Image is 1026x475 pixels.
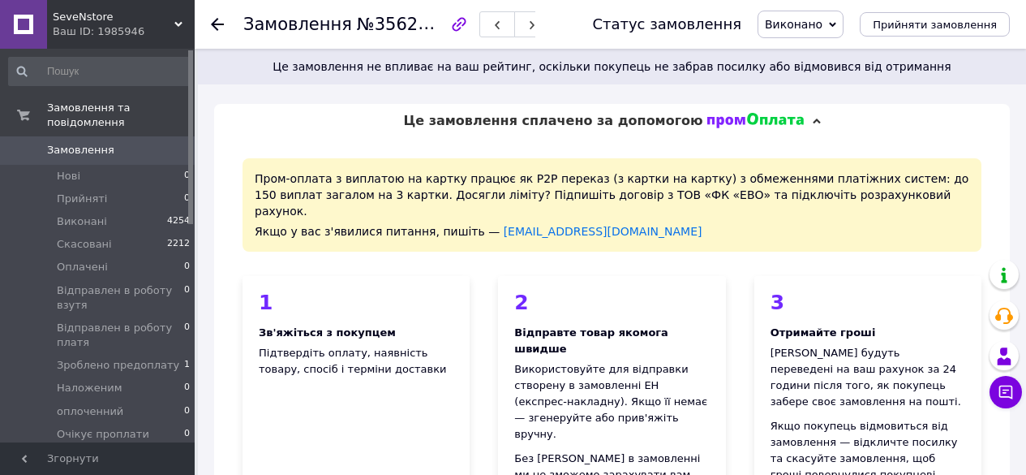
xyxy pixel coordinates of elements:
[53,24,195,39] div: Ваш ID: 1985946
[57,192,107,206] span: Прийняті
[217,58,1007,75] span: Це замовлення не впливає на ваш рейтинг, оскільки покупець не забрав посилку або відмовився від о...
[255,223,969,240] div: Якщо у вас з'явилися питання, пишіть —
[57,237,112,252] span: Скасовані
[592,16,741,32] div: Статус замовлення
[707,113,805,129] img: evopay logo
[771,345,965,410] div: [PERSON_NAME] будуть переведені на ваш рахунок за 24 години після того, як покупець забере своє з...
[259,345,453,378] div: Підтвердіть оплату, наявність товару, спосіб і терміни доставки
[514,292,709,313] div: 2
[771,292,965,313] div: 3
[243,158,981,252] div: Пром-оплата з виплатою на картку працює як P2P переказ (з картки на картку) з обмеженнями платіжн...
[184,283,190,313] span: 0
[514,361,709,443] div: Використовуйте для відправки створену в замовленні ЕН (експрес-накладну). Якщо її немає — згенеру...
[873,19,997,31] span: Прийняти замовлення
[57,283,184,313] span: Відправлен в роботу взутя
[184,321,190,350] span: 0
[860,12,1010,37] button: Прийняти замовлення
[167,237,190,252] span: 2212
[57,427,149,442] span: Очікує проплати
[259,326,396,339] b: Зв'яжіться з покупцем
[211,16,224,32] div: Повернутися назад
[57,404,123,419] span: оплоченний
[167,214,190,229] span: 4254
[771,326,876,339] b: Отримайте гроші
[504,225,702,238] a: [EMAIL_ADDRESS][DOMAIN_NAME]
[53,10,174,24] span: SeveNstore
[184,192,190,206] span: 0
[990,376,1022,408] button: Чат з покупцем
[184,169,190,184] span: 0
[765,18,822,31] span: Виконано
[184,260,190,274] span: 0
[47,101,195,130] span: Замовлення та повідомлення
[57,260,108,274] span: Оплачені
[184,381,190,395] span: 0
[57,381,122,395] span: Наложеним
[403,113,702,128] span: Це замовлення сплачено за допомогою
[57,358,179,373] span: Зроблено предоплату
[47,143,114,158] span: Замовлення
[243,15,352,34] span: Замовлення
[184,404,190,419] span: 0
[57,169,80,184] span: Нові
[8,57,191,86] input: Пошук
[184,358,190,373] span: 1
[57,214,107,229] span: Виконані
[357,14,472,34] span: №356206298
[184,427,190,442] span: 0
[259,292,453,313] div: 1
[57,321,184,350] span: Відправлен в роботу платя
[514,326,668,355] b: Відправте товар якомога швидше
